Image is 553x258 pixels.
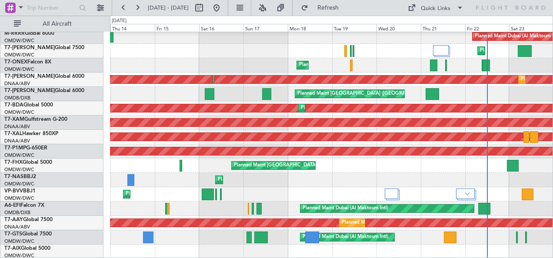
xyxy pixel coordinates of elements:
[4,160,23,165] span: T7-FHX
[4,174,23,179] span: T7-NAS
[4,189,23,194] span: VP-BVV
[4,103,53,108] a: T7-BDAGlobal 5000
[4,224,30,230] a: DNAA/ABV
[303,202,388,215] div: Planned Maint Dubai (Al Maktoum Intl)
[4,74,84,79] a: T7-[PERSON_NAME]Global 6000
[301,102,386,115] div: Planned Maint Dubai (Al Maktoum Intl)
[4,66,34,73] a: OMDW/DWC
[4,131,22,136] span: T7-XAL
[465,24,510,32] div: Fri 22
[199,24,243,32] div: Sat 16
[4,217,53,222] a: T7-AAYGlobal 7500
[4,103,23,108] span: T7-BDA
[4,31,54,36] a: M-RRRRGlobal 6000
[4,60,27,65] span: T7-ONEX
[4,166,34,173] a: OMDW/DWC
[303,231,388,244] div: Planned Maint Dubai (Al Maktoum Intl)
[243,24,288,32] div: Sun 17
[376,24,421,32] div: Wed 20
[234,159,410,172] div: Planned Maint [GEOGRAPHIC_DATA] ([GEOGRAPHIC_DATA][PERSON_NAME])
[4,37,34,44] a: OMDW/DWC
[4,246,21,251] span: T7-AIX
[4,74,55,79] span: T7-[PERSON_NAME]
[4,195,34,202] a: OMDW/DWC
[4,152,34,159] a: OMDW/DWC
[4,95,30,101] a: OMDB/DXB
[218,173,316,186] div: Planned Maint Abuja ([PERSON_NAME] Intl)
[4,80,30,87] a: DNAA/ABV
[4,209,30,216] a: OMDB/DXB
[4,174,36,179] a: T7-NASBBJ2
[4,109,34,116] a: OMDW/DWC
[4,203,44,208] a: A6-EFIFalcon 7X
[4,131,58,136] a: T7-XALHawker 850XP
[465,192,470,195] img: arrow-gray.svg
[4,181,34,187] a: OMDW/DWC
[4,138,30,144] a: DNAA/ABV
[4,217,23,222] span: T7-AAY
[4,232,22,237] span: T7-GTS
[148,4,189,12] span: [DATE] - [DATE]
[27,1,77,14] input: Trip Number
[4,146,47,151] a: T7-P1MPG-650ER
[297,1,349,15] button: Refresh
[4,88,55,93] span: T7-[PERSON_NAME]
[4,146,26,151] span: T7-P1MP
[4,52,34,58] a: OMDW/DWC
[126,188,211,201] div: Planned Maint Dubai (Al Maktoum Intl)
[10,17,94,31] button: All Aircraft
[4,117,67,122] a: T7-XAMGulfstream G-200
[4,238,34,245] a: OMDW/DWC
[342,216,427,229] div: Planned Maint Dubai (Al Maktoum Intl)
[155,24,199,32] div: Fri 15
[23,21,92,27] span: All Aircraft
[110,24,155,32] div: Thu 14
[297,87,443,100] div: Planned Maint [GEOGRAPHIC_DATA] ([GEOGRAPHIC_DATA] Intl)
[4,203,20,208] span: A6-EFI
[421,24,465,32] div: Thu 21
[4,60,51,65] a: T7-ONEXFalcon 8X
[4,189,36,194] a: VP-BVVBBJ1
[4,160,52,165] a: T7-FHXGlobal 5000
[332,24,376,32] div: Tue 19
[403,1,468,15] button: Quick Links
[4,117,24,122] span: T7-XAM
[4,88,84,93] a: T7-[PERSON_NAME]Global 6000
[4,31,25,36] span: M-RRRR
[4,123,30,130] a: DNAA/ABV
[4,45,55,50] span: T7-[PERSON_NAME]
[288,24,332,32] div: Mon 18
[112,17,127,25] div: [DATE]
[421,4,450,13] div: Quick Links
[4,246,50,251] a: T7-AIXGlobal 5000
[4,232,52,237] a: T7-GTSGlobal 7500
[4,45,84,50] a: T7-[PERSON_NAME]Global 7500
[310,5,346,11] span: Refresh
[299,59,371,72] div: Planned Maint Geneva (Cointrin)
